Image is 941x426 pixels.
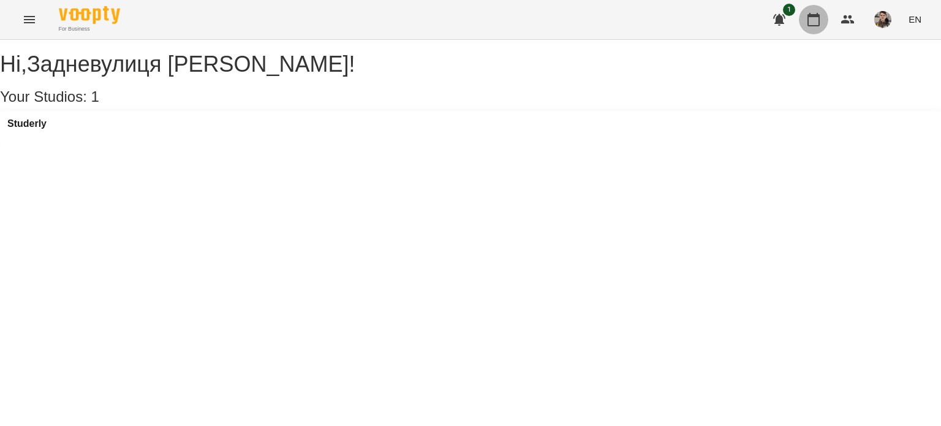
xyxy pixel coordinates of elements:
[59,25,120,33] span: For Business
[59,6,120,24] img: Voopty Logo
[909,13,921,26] span: EN
[91,88,99,105] span: 1
[874,11,891,28] img: fc1e08aabc335e9c0945016fe01e34a0.jpg
[7,118,47,129] a: Studerly
[904,8,926,31] button: EN
[783,4,795,16] span: 1
[15,5,44,34] button: Menu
